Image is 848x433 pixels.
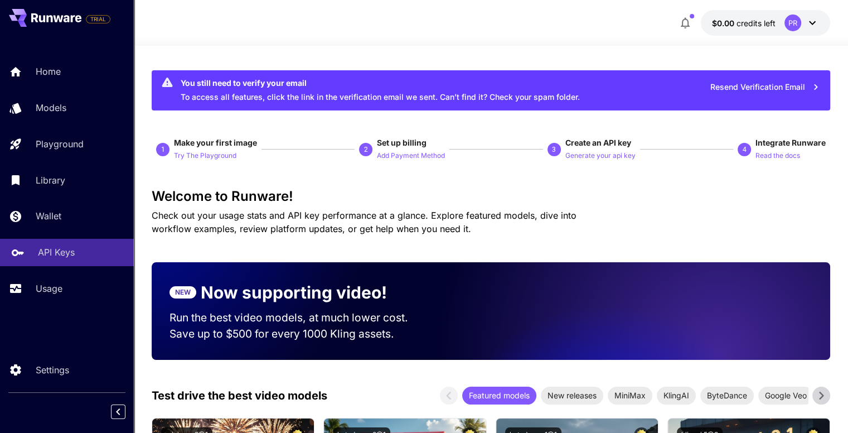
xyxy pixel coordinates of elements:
button: Resend Verification Email [704,76,826,99]
p: 4 [742,145,746,155]
span: Google Veo [758,389,813,401]
button: Read the docs [755,148,800,162]
span: Create an API key [565,138,631,147]
span: Add your payment card to enable full platform functionality. [86,12,110,26]
p: Now supporting video! [201,280,387,305]
div: PR [784,15,801,31]
p: Home [36,65,61,78]
button: Collapse sidebar [111,405,125,419]
h3: Welcome to Runware! [152,189,830,204]
button: Add Payment Method [377,148,445,162]
p: Library [36,174,65,187]
span: ByteDance [700,389,754,401]
p: Generate your api key [565,151,636,161]
p: Settings [36,363,69,377]
span: New releases [541,389,603,401]
span: MiniMax [608,389,652,401]
p: Read the docs [755,151,800,161]
div: New releases [541,387,603,405]
span: Check out your usage stats and API key performance at a glance. Explore featured models, dive int... [152,210,576,234]
button: $0.00PR [701,10,830,36]
p: Models [36,101,66,114]
span: KlingAI [657,389,696,401]
button: Generate your api key [565,148,636,162]
p: Save up to $500 for every 1000 Kling assets. [169,326,429,342]
span: Make your first image [174,138,257,147]
p: Try The Playground [174,151,236,161]
span: TRIAL [86,15,110,23]
p: Add Payment Method [377,151,445,161]
div: Collapse sidebar [119,402,134,422]
p: API Keys [38,246,75,259]
div: You still need to verify your email [181,77,580,89]
div: KlingAI [657,387,696,405]
p: Run the best video models, at much lower cost. [169,310,429,326]
span: Set up billing [377,138,427,147]
span: credits left [736,18,776,28]
p: Wallet [36,209,61,223]
p: NEW [175,287,191,297]
span: Featured models [462,389,536,401]
div: $0.00 [712,17,776,29]
p: Playground [36,137,84,151]
p: 3 [552,145,556,155]
p: 1 [161,145,165,155]
span: $0.00 [712,18,736,28]
div: Featured models [462,387,536,405]
div: Google Veo [758,387,813,405]
p: 2 [364,145,368,155]
div: To access all features, click the link in the verification email we sent. Can’t find it? Check yo... [181,74,580,107]
div: ByteDance [700,387,754,405]
span: Integrate Runware [755,138,826,147]
div: MiniMax [608,387,652,405]
button: Try The Playground [174,148,236,162]
p: Usage [36,282,62,295]
p: Test drive the best video models [152,387,327,404]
